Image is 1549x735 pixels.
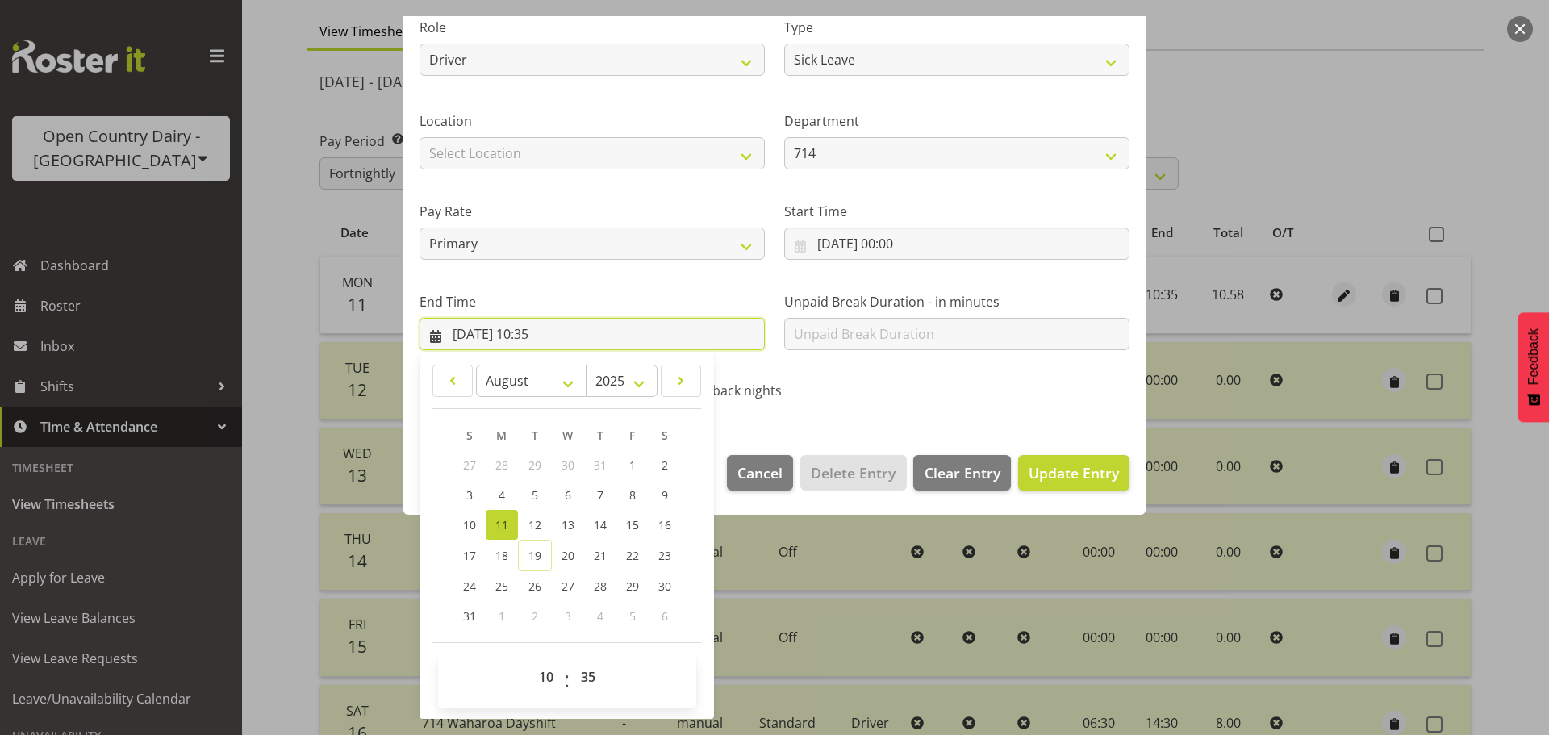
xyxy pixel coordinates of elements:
span: : [564,661,570,701]
a: 30 [649,571,681,601]
span: 5 [532,487,538,503]
span: T [597,428,603,443]
span: 15 [626,517,639,532]
a: 26 [518,571,552,601]
span: 2 [662,457,668,473]
button: Clear Entry [913,455,1010,491]
a: 25 [486,571,518,601]
span: 18 [495,548,508,563]
span: 6 [662,608,668,624]
span: 30 [562,457,574,473]
span: 27 [463,457,476,473]
a: 27 [552,571,584,601]
span: 6 [565,487,571,503]
button: Feedback - Show survey [1518,312,1549,422]
a: 29 [616,571,649,601]
span: 22 [626,548,639,563]
span: 11 [495,517,508,532]
span: 29 [626,578,639,594]
span: 24 [463,578,476,594]
a: 20 [552,540,584,571]
label: Pay Rate [420,202,765,221]
a: 8 [616,480,649,510]
a: 11 [486,510,518,540]
a: 13 [552,510,584,540]
a: 3 [453,480,486,510]
span: 3 [565,608,571,624]
span: W [562,428,573,443]
span: 12 [528,517,541,532]
span: S [466,428,473,443]
a: 23 [649,540,681,571]
a: 1 [616,450,649,480]
span: Delete Entry [811,462,896,483]
a: 4 [486,480,518,510]
span: 23 [658,548,671,563]
span: 25 [495,578,508,594]
span: 28 [594,578,607,594]
span: 26 [528,578,541,594]
span: Call back nights [678,382,782,399]
span: S [662,428,668,443]
label: Role [420,18,765,37]
span: 31 [594,457,607,473]
span: 19 [528,548,541,563]
input: Unpaid Break Duration [784,318,1129,350]
a: 9 [649,480,681,510]
label: Start Time [784,202,1129,221]
span: Cancel [737,462,783,483]
a: 10 [453,510,486,540]
a: 21 [584,540,616,571]
span: 1 [629,457,636,473]
span: Clear Entry [925,462,1000,483]
a: 17 [453,540,486,571]
a: 18 [486,540,518,571]
span: 7 [597,487,603,503]
span: 20 [562,548,574,563]
span: 2 [532,608,538,624]
span: Feedback [1526,328,1541,385]
span: 17 [463,548,476,563]
label: Unpaid Break Duration - in minutes [784,292,1129,311]
span: T [532,428,538,443]
span: M [496,428,507,443]
a: 24 [453,571,486,601]
span: 16 [658,517,671,532]
a: 19 [518,540,552,571]
a: 14 [584,510,616,540]
span: 4 [499,487,505,503]
a: 5 [518,480,552,510]
input: Click to select... [784,228,1129,260]
a: 7 [584,480,616,510]
span: 5 [629,608,636,624]
button: Update Entry [1018,455,1129,491]
label: Location [420,111,765,131]
span: 1 [499,608,505,624]
span: 14 [594,517,607,532]
label: Type [784,18,1129,37]
a: 6 [552,480,584,510]
a: 2 [649,450,681,480]
span: 10 [463,517,476,532]
span: 27 [562,578,574,594]
span: 31 [463,608,476,624]
a: 28 [584,571,616,601]
a: 12 [518,510,552,540]
span: 3 [466,487,473,503]
span: 9 [662,487,668,503]
a: 22 [616,540,649,571]
span: F [629,428,635,443]
a: 16 [649,510,681,540]
span: 13 [562,517,574,532]
span: 30 [658,578,671,594]
a: 31 [453,601,486,631]
span: 21 [594,548,607,563]
label: End Time [420,292,765,311]
span: Update Entry [1029,463,1119,482]
input: Click to select... [420,318,765,350]
span: 8 [629,487,636,503]
a: 15 [616,510,649,540]
span: 28 [495,457,508,473]
span: 29 [528,457,541,473]
button: Delete Entry [800,455,906,491]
